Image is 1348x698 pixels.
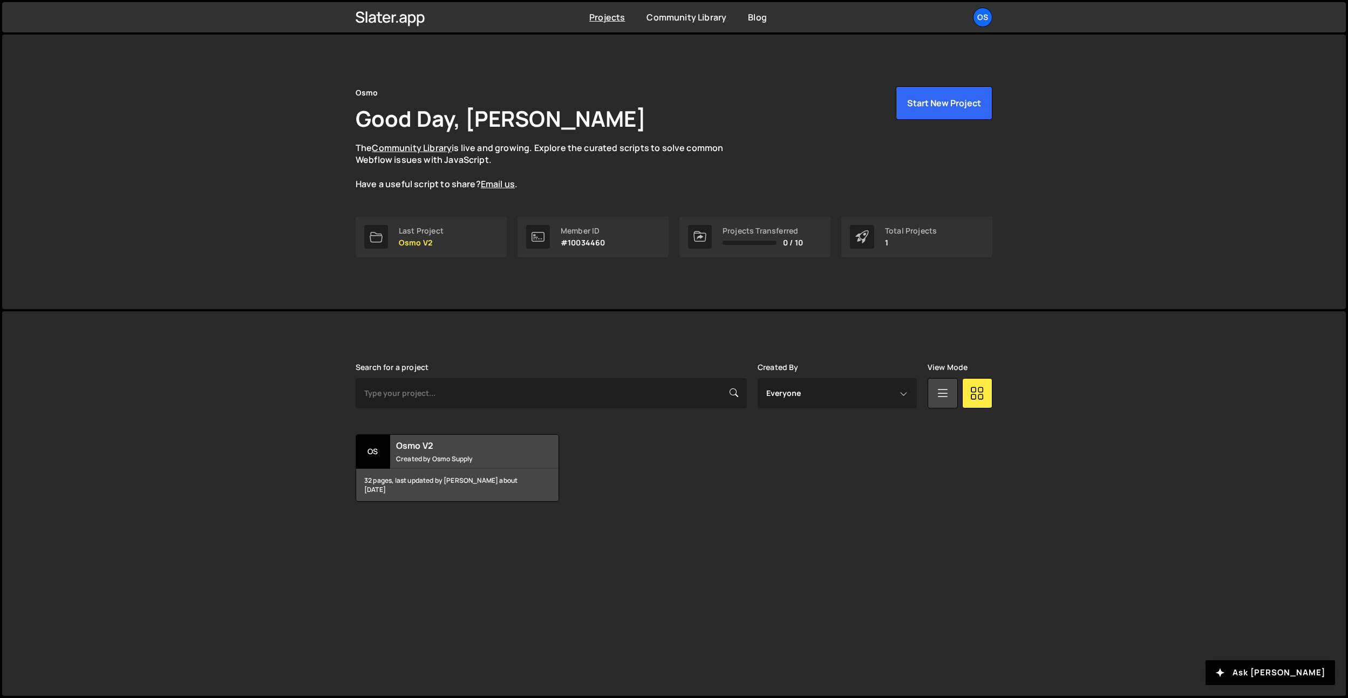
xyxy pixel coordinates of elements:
p: #10034460 [561,238,605,247]
label: View Mode [928,363,968,372]
div: Member ID [561,227,605,235]
button: Ask [PERSON_NAME] [1206,660,1335,685]
label: Search for a project [356,363,428,372]
div: Total Projects [885,227,937,235]
div: Osmo [356,86,378,99]
button: Start New Project [896,86,992,120]
div: Last Project [399,227,444,235]
div: 32 pages, last updated by [PERSON_NAME] about [DATE] [356,469,559,501]
a: Community Library [646,11,726,23]
a: Blog [748,11,767,23]
a: Community Library [372,142,452,154]
a: Email us [481,178,515,190]
input: Type your project... [356,378,747,408]
a: Projects [589,11,625,23]
a: Last Project Osmo V2 [356,216,507,257]
p: Osmo V2 [399,238,444,247]
a: Os Osmo V2 Created by Osmo Supply 32 pages, last updated by [PERSON_NAME] about [DATE] [356,434,559,502]
span: 0 / 10 [783,238,803,247]
h2: Osmo V2 [396,440,526,451]
small: Created by Osmo Supply [396,454,526,463]
h1: Good Day, [PERSON_NAME] [356,104,646,133]
p: 1 [885,238,937,247]
div: Projects Transferred [723,227,803,235]
label: Created By [758,363,799,372]
div: Os [356,435,390,469]
p: The is live and growing. Explore the curated scripts to solve common Webflow issues with JavaScri... [356,142,744,190]
a: Os [973,8,992,27]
